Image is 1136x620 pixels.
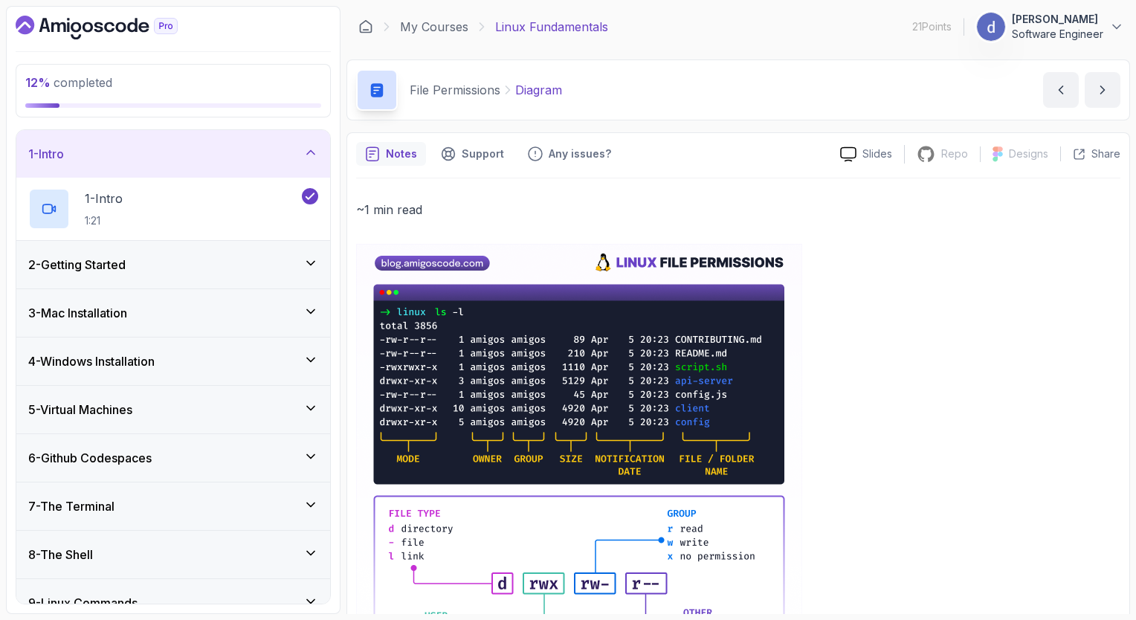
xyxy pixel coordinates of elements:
button: next content [1085,72,1120,108]
h3: 8 - The Shell [28,546,93,564]
a: My Courses [400,18,468,36]
p: 21 Points [912,19,952,34]
a: Dashboard [16,16,212,39]
p: ~1 min read [356,199,1120,220]
p: 1 - Intro [85,190,123,207]
p: Designs [1009,146,1048,161]
p: Any issues? [549,146,611,161]
a: Dashboard [358,19,373,34]
h3: 6 - Github Codespaces [28,449,152,467]
p: Support [462,146,504,161]
p: File Permissions [410,81,500,99]
span: 12 % [25,75,51,90]
button: Support button [432,142,513,166]
button: 2-Getting Started [16,241,330,288]
p: Notes [386,146,417,161]
h3: 1 - Intro [28,145,64,163]
p: Diagram [515,81,562,99]
p: Linux Fundamentals [495,18,608,36]
p: Slides [862,146,892,161]
button: user profile image[PERSON_NAME]Software Engineer [976,12,1124,42]
h3: 3 - Mac Installation [28,304,127,322]
button: previous content [1043,72,1079,108]
button: 3-Mac Installation [16,289,330,337]
button: 1-Intro1:21 [28,188,318,230]
p: 1:21 [85,213,123,228]
h3: 5 - Virtual Machines [28,401,132,419]
button: 4-Windows Installation [16,338,330,385]
h3: 4 - Windows Installation [28,352,155,370]
button: 5-Virtual Machines [16,386,330,433]
button: Share [1060,146,1120,161]
button: 1-Intro [16,130,330,178]
p: Software Engineer [1012,27,1103,42]
p: [PERSON_NAME] [1012,12,1103,27]
a: Slides [828,146,904,162]
button: Feedback button [519,142,620,166]
button: notes button [356,142,426,166]
h3: 9 - Linux Commands [28,594,138,612]
button: 7-The Terminal [16,482,330,530]
button: 8-The Shell [16,531,330,578]
h3: 7 - The Terminal [28,497,114,515]
p: Repo [941,146,968,161]
button: 6-Github Codespaces [16,434,330,482]
span: completed [25,75,112,90]
img: user profile image [977,13,1005,41]
p: Share [1091,146,1120,161]
h3: 2 - Getting Started [28,256,126,274]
